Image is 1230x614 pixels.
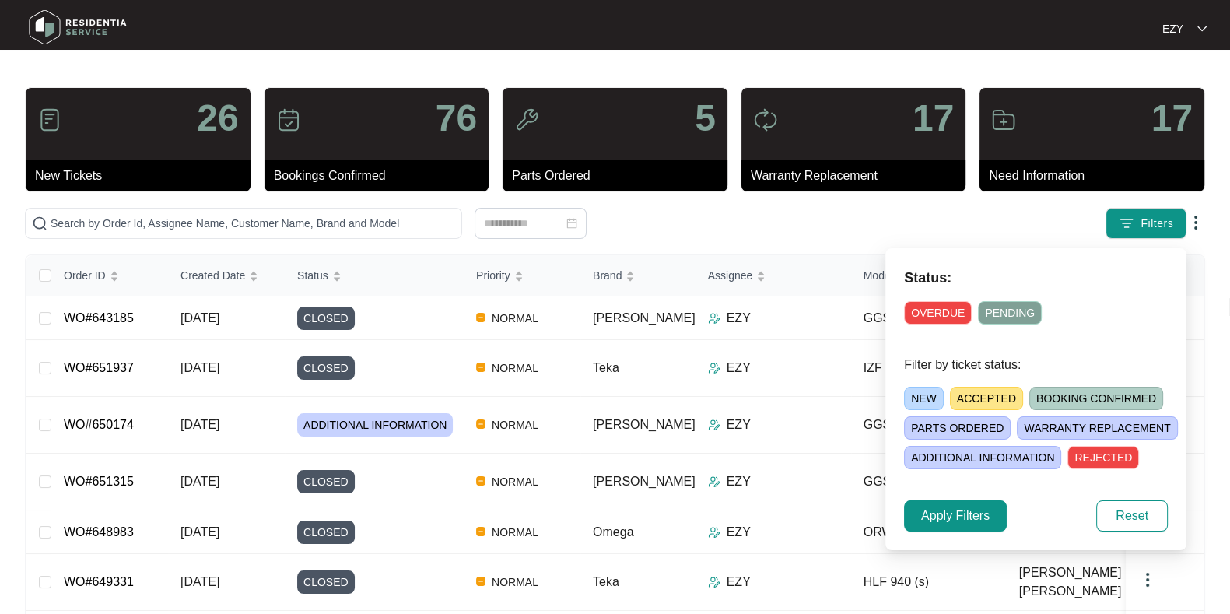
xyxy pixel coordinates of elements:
img: icon [276,107,301,132]
p: Filter by ticket status: [904,356,1168,374]
p: Warranty Replacement [751,167,966,185]
p: Bookings Confirmed [274,167,489,185]
img: Vercel Logo [476,363,485,372]
span: Assignee [708,267,753,284]
span: OVERDUE [904,301,972,325]
span: ADDITIONAL INFORMATION [297,413,453,437]
img: Assigner Icon [708,526,720,539]
span: REJECTED [1067,446,1139,469]
th: Priority [464,255,580,296]
img: dropdown arrow [1138,570,1157,589]
img: icon [753,107,778,132]
img: dropdown arrow [1186,213,1205,232]
span: Brand [593,267,622,284]
span: [DATE] [180,575,219,588]
span: NORMAL [485,573,545,591]
span: CLOSED [297,570,355,594]
img: Vercel Logo [476,577,485,586]
span: [PERSON_NAME] [593,475,696,488]
span: Priority [476,267,510,284]
img: Vercel Logo [476,313,485,322]
img: Vercel Logo [476,476,485,486]
img: icon [991,107,1016,132]
a: WO#648983 [64,525,134,539]
p: EZY [727,359,751,377]
span: [PERSON_NAME] [593,418,696,431]
img: search-icon [32,216,47,231]
th: Order ID [51,255,168,296]
img: icon [514,107,539,132]
button: Apply Filters [904,500,1007,532]
span: Teka [593,361,619,374]
img: Assigner Icon [708,312,720,325]
span: [PERSON_NAME] [PERSON_NAME] [1019,563,1142,601]
img: filter icon [1119,216,1134,231]
button: Reset [1096,500,1168,532]
p: 17 [913,100,954,137]
p: EZY [727,416,751,434]
a: WO#651315 [64,475,134,488]
p: EZY [1162,21,1183,37]
td: HLF 940 (s) [851,554,1007,611]
img: Vercel Logo [476,527,485,536]
span: CLOSED [297,521,355,544]
th: Created Date [168,255,285,296]
span: ACCEPTED [950,387,1023,410]
p: Need Information [989,167,1204,185]
img: Assigner Icon [708,419,720,431]
span: [DATE] [180,475,219,488]
span: NORMAL [485,416,545,434]
button: filter iconFilters [1106,208,1186,239]
p: EZY [727,573,751,591]
span: NEW [904,387,944,410]
span: CLOSED [297,356,355,380]
td: ORW6XA [851,510,1007,554]
span: PENDING [978,301,1042,325]
th: Model [851,255,1007,296]
span: CLOSED [297,307,355,330]
p: EZY [727,523,751,542]
td: IZF 99700 MST [851,340,1007,397]
p: 5 [695,100,716,137]
p: 76 [436,100,477,137]
span: ADDITIONAL INFORMATION [904,446,1061,469]
a: WO#643185 [64,311,134,325]
p: Status: [904,267,1168,289]
img: icon [37,107,62,132]
span: [DATE] [180,525,219,539]
span: [DATE] [180,361,219,374]
span: Reset [1116,507,1148,525]
span: [DATE] [180,311,219,325]
a: WO#649331 [64,575,134,588]
span: Omega [593,525,633,539]
img: dropdown arrow [1197,25,1207,33]
img: Assigner Icon [708,576,720,588]
span: Model [864,267,893,284]
td: GGSDW6012S (s) [851,296,1007,340]
span: PARTS ORDERED [904,416,1011,440]
p: 26 [197,100,238,137]
th: Status [285,255,464,296]
img: Assigner Icon [708,475,720,488]
span: NORMAL [485,359,545,377]
span: Order ID [64,267,106,284]
span: Apply Filters [921,507,990,525]
p: New Tickets [35,167,251,185]
span: CLOSED [297,470,355,493]
span: WARRANTY REPLACEMENT [1017,416,1177,440]
p: EZY [727,472,751,491]
p: EZY [727,309,751,328]
a: WO#651937 [64,361,134,374]
input: Search by Order Id, Assignee Name, Customer Name, Brand and Model [51,215,455,232]
span: NORMAL [485,523,545,542]
span: [DATE] [180,418,219,431]
a: WO#650174 [64,418,134,431]
td: GGSVD7 (s) [851,397,1007,454]
span: NORMAL [485,309,545,328]
span: BOOKING CONFIRMED [1029,387,1163,410]
img: residentia service logo [23,4,132,51]
img: Assigner Icon [708,362,720,374]
img: Vercel Logo [476,419,485,429]
th: Assignee [696,255,851,296]
span: Teka [593,575,619,588]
